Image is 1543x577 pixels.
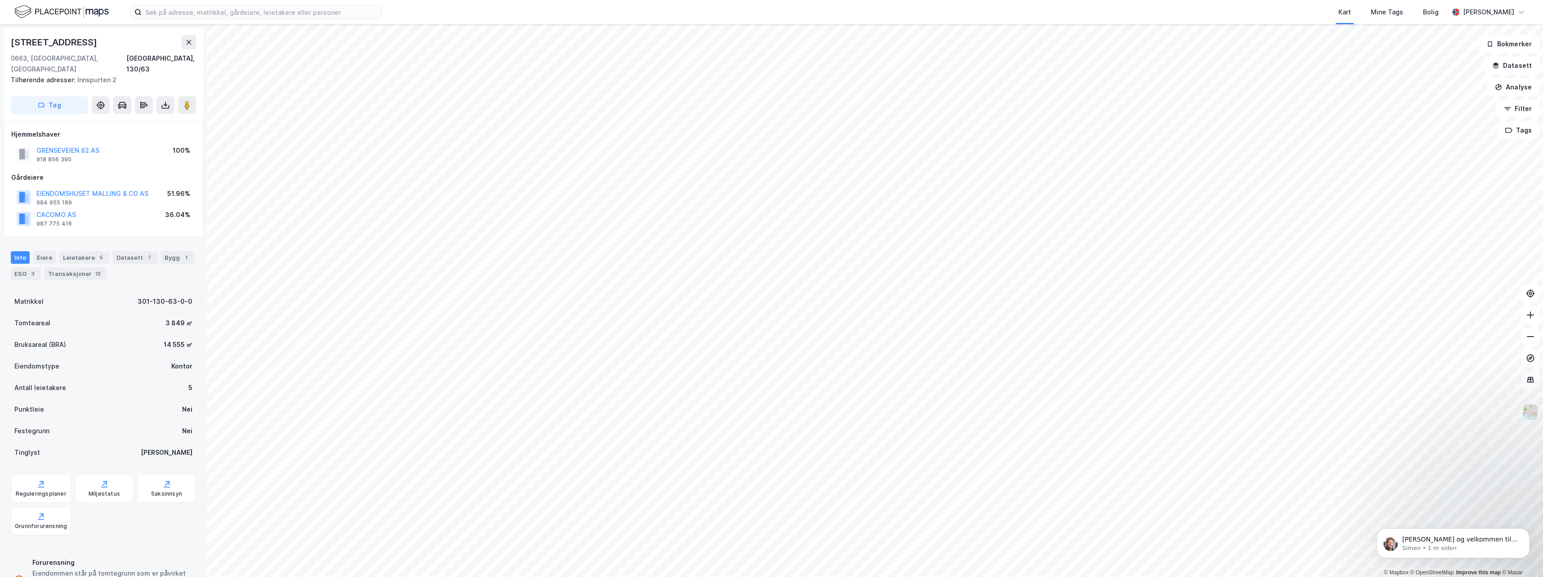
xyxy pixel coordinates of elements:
[1338,7,1351,18] div: Kart
[32,557,192,568] div: Forurensning
[142,5,382,19] input: Søk på adresse, matrikkel, gårdeiere, leietakere eller personer
[151,490,182,497] div: Saksinnsyn
[1496,100,1539,118] button: Filter
[11,35,99,49] div: [STREET_ADDRESS]
[1410,569,1454,576] a: OpenStreetMap
[1363,510,1543,573] iframe: Intercom notifications melding
[188,382,192,393] div: 5
[45,267,106,280] div: Transaksjoner
[14,361,59,372] div: Eiendomstype
[15,523,67,530] div: Grunnforurensning
[36,156,71,163] div: 918 856 390
[138,296,192,307] div: 301-130-63-0-0
[28,269,37,278] div: 3
[14,318,50,328] div: Tomteareal
[145,253,154,262] div: 7
[167,188,190,199] div: 51.96%
[14,426,49,436] div: Festegrunn
[11,251,30,264] div: Info
[141,447,192,458] div: [PERSON_NAME]
[182,253,191,262] div: 1
[173,145,190,156] div: 100%
[1456,569,1501,576] a: Improve this map
[14,447,40,458] div: Tinglyst
[14,404,44,415] div: Punktleie
[1371,7,1403,18] div: Mine Tags
[11,129,196,140] div: Hjemmelshaver
[11,267,41,280] div: ESG
[165,209,190,220] div: 36.04%
[94,269,103,278] div: 13
[171,361,192,372] div: Kontor
[182,426,192,436] div: Nei
[36,220,72,227] div: 987 775 416
[182,404,192,415] div: Nei
[126,53,196,75] div: [GEOGRAPHIC_DATA], 130/63
[36,199,72,206] div: 984 955 189
[164,339,192,350] div: 14 555 ㎡
[16,490,67,497] div: Reguleringsplaner
[11,75,189,85] div: Innspurten 2
[161,251,194,264] div: Bygg
[1423,7,1439,18] div: Bolig
[14,296,44,307] div: Matrikkel
[97,253,106,262] div: 5
[59,251,109,264] div: Leietakere
[14,4,109,20] img: logo.f888ab2527a4732fd821a326f86c7f29.svg
[14,382,66,393] div: Antall leietakere
[1479,35,1539,53] button: Bokmerker
[14,339,66,350] div: Bruksareal (BRA)
[11,53,126,75] div: 0663, [GEOGRAPHIC_DATA], [GEOGRAPHIC_DATA]
[165,318,192,328] div: 3 849 ㎡
[1485,57,1539,75] button: Datasett
[11,76,77,84] span: Tilhørende adresser:
[89,490,120,497] div: Miljøstatus
[113,251,157,264] div: Datasett
[11,96,88,114] button: Tag
[1498,121,1539,139] button: Tags
[1522,404,1539,421] img: Z
[1384,569,1409,576] a: Mapbox
[1487,78,1539,96] button: Analyse
[33,251,56,264] div: Eiere
[1463,7,1514,18] div: [PERSON_NAME]
[11,172,196,183] div: Gårdeiere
